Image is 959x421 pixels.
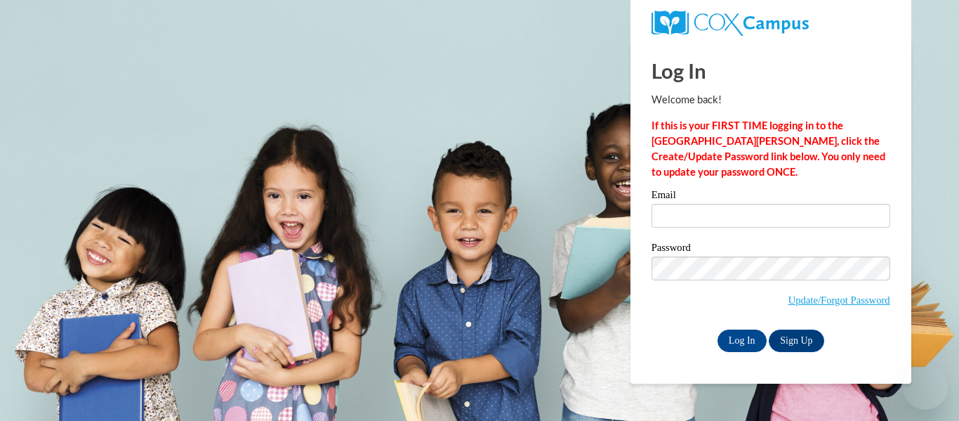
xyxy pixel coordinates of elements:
[788,294,890,306] a: Update/Forgot Password
[903,365,948,410] iframe: Button to launch messaging window
[652,11,809,36] img: COX Campus
[652,56,890,85] h1: Log In
[769,330,824,352] a: Sign Up
[652,92,890,108] p: Welcome back!
[652,242,890,257] label: Password
[652,190,890,204] label: Email
[652,119,885,178] strong: If this is your FIRST TIME logging in to the [GEOGRAPHIC_DATA][PERSON_NAME], click the Create/Upd...
[652,11,890,36] a: COX Campus
[717,330,767,352] input: Log In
